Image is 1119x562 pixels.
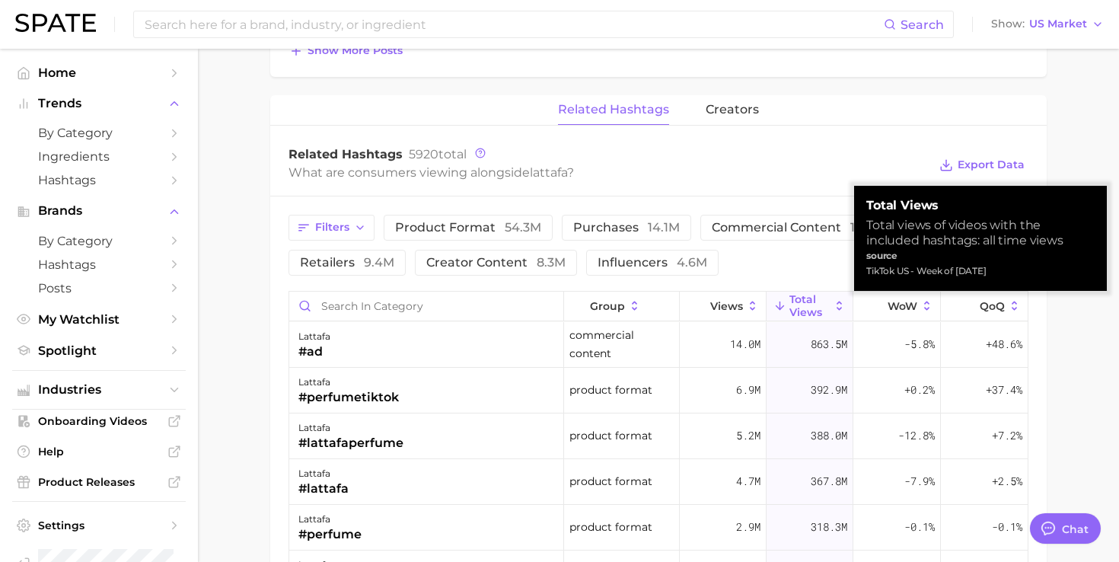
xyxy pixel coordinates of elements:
strong: Total Views [866,198,1095,213]
span: Settings [38,519,160,532]
span: Brands [38,204,160,218]
button: lattafa#lattafaperfumeproduct format5.2m388.0m-12.8%+7.2% [289,414,1028,459]
span: creator content [426,257,566,269]
span: -5.8% [904,335,935,353]
span: Show more posts [308,44,403,57]
button: group [564,292,680,321]
span: product format [569,426,652,445]
span: 4.6m [677,255,707,270]
button: lattafa#perfumetiktokproduct format6.9m392.9m+0.2%+37.4% [289,368,1028,414]
span: US Market [1029,20,1087,28]
span: Ingredients [38,149,160,164]
button: WoW [853,292,940,321]
span: Related Hashtags [289,147,403,161]
div: lattafa [298,510,362,528]
span: +7.2% [992,426,1022,445]
div: #perfume [298,525,362,544]
span: 14.0m [730,335,760,353]
a: Settings [12,514,186,537]
span: -7.9% [904,472,935,490]
span: product format [569,472,652,490]
span: Filters [315,221,349,234]
span: group [590,300,625,312]
span: purchases [573,222,680,234]
span: 388.0m [811,426,847,445]
div: #ad [298,343,330,361]
button: Brands [12,200,186,222]
span: +2.5% [992,472,1022,490]
div: Total views of videos with the included hashtags: all time views [866,218,1095,248]
button: lattafa#adcommercial content14.0m863.5m-5.8%+48.6% [289,322,1028,368]
span: Search [901,18,944,32]
span: commercial content [712,222,882,234]
span: 8.3m [537,255,566,270]
input: Search here for a brand, industry, or ingredient [143,11,884,37]
span: Home [38,65,160,80]
span: 5920 [409,147,438,161]
span: product format [569,381,652,399]
span: 4.7m [736,472,760,490]
div: #perfumetiktok [298,388,399,407]
div: TikTok US - Week of [DATE] [866,263,1095,279]
div: What are consumers viewing alongside ? [289,162,928,183]
span: Industries [38,383,160,397]
a: My Watchlist [12,308,186,331]
span: by Category [38,234,160,248]
span: Show [991,20,1025,28]
button: QoQ [941,292,1028,321]
span: -0.1% [992,518,1022,536]
img: SPATE [15,14,96,32]
a: Hashtags [12,253,186,276]
span: Trends [38,97,160,110]
button: Views [680,292,767,321]
a: Posts [12,276,186,300]
span: 318.3m [811,518,847,536]
span: 14.1m [648,220,680,235]
span: lattafa [530,165,567,180]
a: Spotlight [12,339,186,362]
button: Industries [12,378,186,401]
span: Total Views [789,293,830,318]
a: by Category [12,121,186,145]
button: Export Data [936,155,1028,176]
span: 6.9m [736,381,760,399]
span: Hashtags [38,173,160,187]
span: Views [710,300,743,312]
span: QoQ [980,300,1005,312]
a: Product Releases [12,471,186,493]
span: Spotlight [38,343,160,358]
span: +48.6% [986,335,1022,353]
span: commercial content [569,326,674,362]
div: lattafa [298,327,330,346]
a: Home [12,61,186,85]
div: lattafa [298,373,399,391]
span: My Watchlist [38,312,160,327]
a: Help [12,440,186,463]
span: by Category [38,126,160,140]
div: #lattafa [298,480,349,498]
span: Help [38,445,160,458]
span: 14.1m [850,220,882,235]
span: -12.8% [898,426,935,445]
span: 9.4m [364,255,394,270]
a: by Category [12,229,186,253]
span: WoW [888,300,917,312]
span: retailers [300,257,394,269]
span: product format [395,222,541,234]
strong: source [866,250,897,261]
button: lattafa#lattafaproduct format4.7m367.8m-7.9%+2.5% [289,459,1028,505]
span: product format [569,518,652,536]
span: 54.3m [505,220,541,235]
span: Product Releases [38,475,160,489]
a: Ingredients [12,145,186,168]
span: 2.9m [736,518,760,536]
span: 5.2m [736,426,760,445]
span: 863.5m [811,335,847,353]
span: Hashtags [38,257,160,272]
span: Export Data [958,158,1025,171]
div: #lattafaperfume [298,434,403,452]
span: +37.4% [986,381,1022,399]
span: related hashtags [558,103,669,117]
button: lattafa#perfumeproduct format2.9m318.3m-0.1%-0.1% [289,505,1028,551]
span: Posts [38,281,160,295]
